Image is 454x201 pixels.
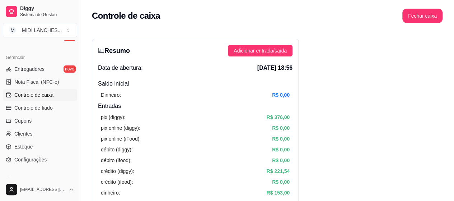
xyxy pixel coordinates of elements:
[101,156,132,164] article: débito (ifood):
[20,5,74,12] span: Diggy
[101,135,139,143] article: pix online (iFood)
[257,64,292,72] span: [DATE] 18:56
[3,141,77,152] a: Estoque
[3,63,77,75] a: Entregadoresnovo
[3,115,77,127] a: Cupons
[22,27,62,34] div: MIDI LANCHES ...
[3,154,77,165] a: Configurações
[3,52,77,63] div: Gerenciar
[272,135,290,143] article: R$ 0,00
[98,64,143,72] span: Data de abertura:
[14,143,33,150] span: Estoque
[14,78,59,86] span: Nota Fiscal (NFC-e)
[3,89,77,101] a: Controle de caixa
[3,128,77,140] a: Clientes
[101,178,133,186] article: crédito (ifood):
[9,27,16,34] span: M
[3,181,77,198] button: [EMAIL_ADDRESS][DOMAIN_NAME]
[98,46,130,56] h3: Resumo
[14,91,53,99] span: Controle de caixa
[272,156,290,164] article: R$ 0,00
[20,187,66,192] span: [EMAIL_ADDRESS][DOMAIN_NAME]
[266,113,290,121] article: R$ 376,00
[272,124,290,132] article: R$ 0,00
[266,167,290,175] article: R$ 221,54
[101,146,133,154] article: débito (diggy):
[14,65,45,73] span: Entregadores
[98,47,104,54] span: bar-chart
[402,9,443,23] button: Fechar caixa
[14,104,53,111] span: Controle de fiado
[3,174,77,186] div: Diggy
[228,45,292,56] button: Adicionar entrada/saída
[101,91,121,99] article: Dinheiro:
[14,156,47,163] span: Configurações
[266,189,290,197] article: R$ 153,00
[3,76,77,88] a: Nota Fiscal (NFC-e)
[101,124,140,132] article: pix online (diggy):
[272,178,290,186] article: R$ 0,00
[272,91,290,99] article: R$ 0,00
[101,113,125,121] article: pix (diggy):
[98,79,292,88] h4: Saldo inícial
[3,102,77,114] a: Controle de fiado
[92,10,160,22] h2: Controle de caixa
[101,189,120,197] article: dinheiro:
[101,167,134,175] article: crédito (diggy):
[3,23,77,37] button: Select a team
[98,102,292,110] h4: Entradas
[14,117,32,124] span: Cupons
[234,47,287,55] span: Adicionar entrada/saída
[3,3,77,20] a: DiggySistema de Gestão
[14,130,33,137] span: Clientes
[20,12,74,18] span: Sistema de Gestão
[272,146,290,154] article: R$ 0,00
